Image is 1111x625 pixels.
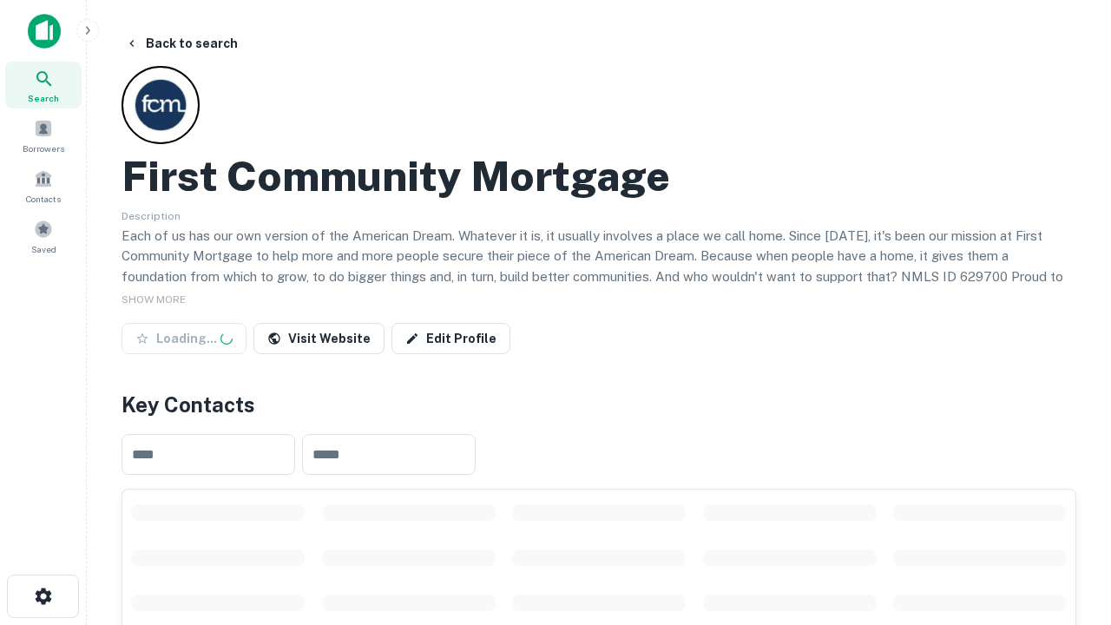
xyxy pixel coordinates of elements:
h2: First Community Mortgage [122,151,670,201]
span: SHOW MORE [122,293,186,306]
a: Borrowers [5,112,82,159]
span: Contacts [26,192,61,206]
p: Each of us has our own version of the American Dream. Whatever it is, it usually involves a place... [122,226,1076,307]
span: Search [28,91,59,105]
a: Edit Profile [391,323,510,354]
span: Saved [31,242,56,256]
a: Saved [5,213,82,260]
span: Description [122,210,181,222]
a: Search [5,62,82,109]
a: Contacts [5,162,82,209]
a: Visit Website [253,323,385,354]
img: capitalize-icon.png [28,14,61,49]
button: Back to search [118,28,245,59]
span: Borrowers [23,141,64,155]
h4: Key Contacts [122,389,1076,420]
iframe: Chat Widget [1024,431,1111,514]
